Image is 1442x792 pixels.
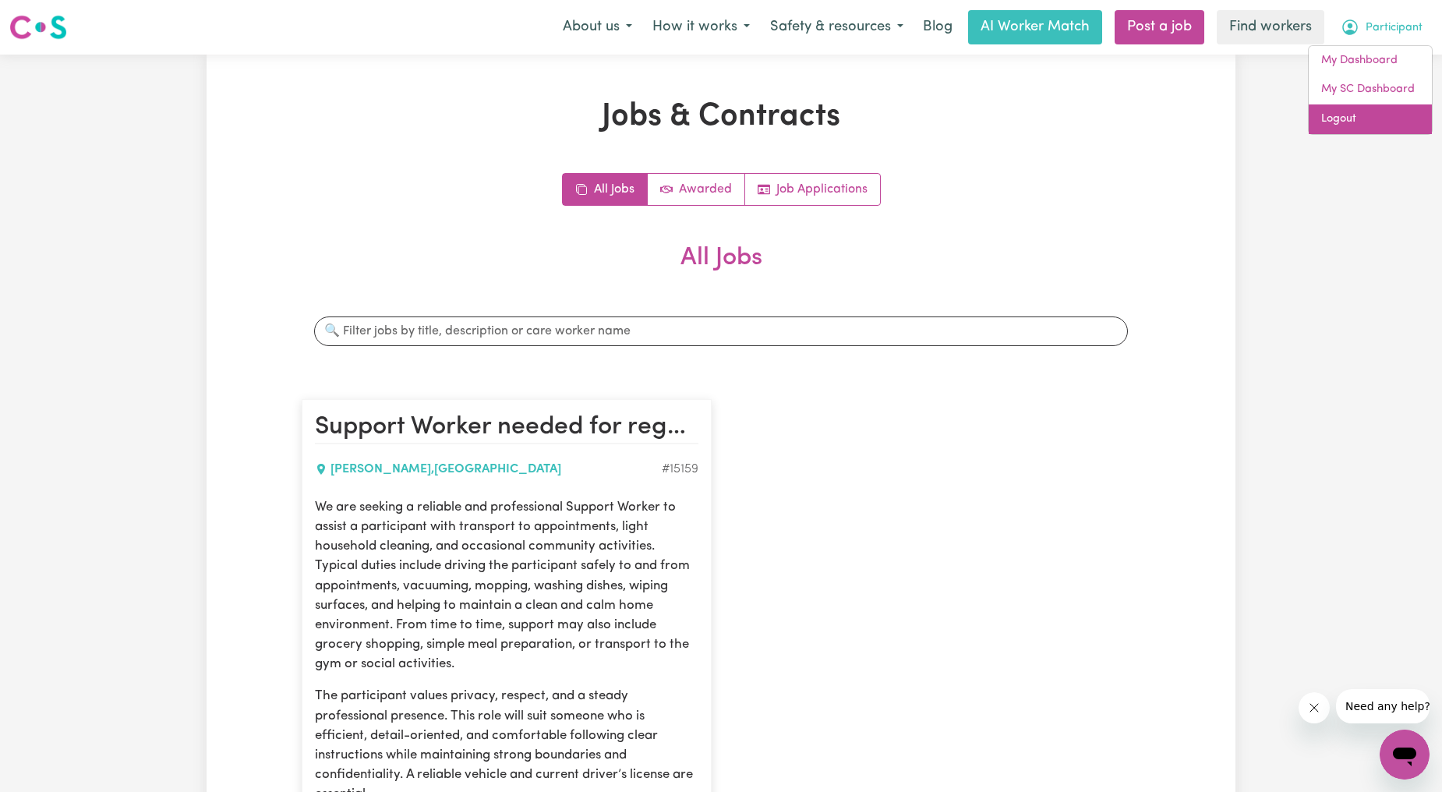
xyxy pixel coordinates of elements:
[315,412,698,444] h2: Support Worker needed for regular shifts
[314,316,1128,346] input: 🔍 Filter jobs by title, description or care worker name
[315,460,662,479] div: [PERSON_NAME] , [GEOGRAPHIC_DATA]
[760,11,914,44] button: Safety & resources
[9,11,94,23] span: Need any help?
[648,174,745,205] a: Active jobs
[1217,10,1324,44] a: Find workers
[302,243,1140,298] h2: All Jobs
[662,460,698,479] div: Job ID #15159
[914,10,962,44] a: Blog
[1309,46,1432,76] a: My Dashboard
[1366,19,1423,37] span: Participant
[553,11,642,44] button: About us
[1309,75,1432,104] a: My SC Dashboard
[1308,45,1433,135] div: My Account
[1336,689,1430,723] iframe: Message from company
[642,11,760,44] button: How it works
[1380,730,1430,780] iframe: Button to launch messaging window
[1299,692,1330,723] iframe: Close message
[1309,104,1432,134] a: Logout
[302,98,1140,136] h1: Jobs & Contracts
[745,174,880,205] a: Job applications
[1331,11,1433,44] button: My Account
[563,174,648,205] a: All jobs
[9,13,67,41] img: Careseekers logo
[9,9,67,45] a: Careseekers logo
[315,497,698,674] p: We are seeking a reliable and professional Support Worker to assist a participant with transport ...
[1115,10,1204,44] a: Post a job
[968,10,1102,44] a: AI Worker Match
